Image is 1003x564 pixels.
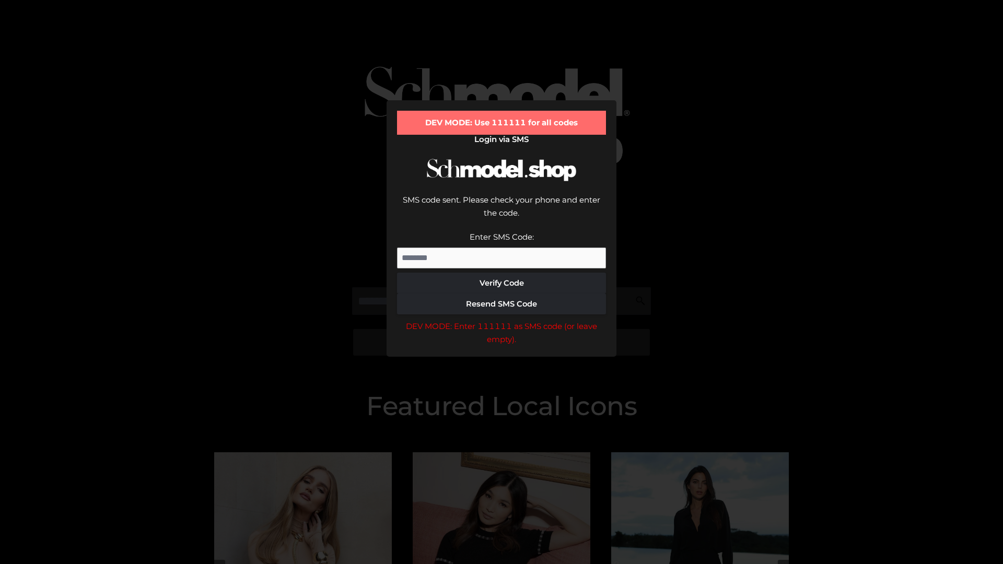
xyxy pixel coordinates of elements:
[397,135,606,144] h2: Login via SMS
[397,111,606,135] div: DEV MODE: Use 111111 for all codes
[423,149,580,191] img: Schmodel Logo
[397,320,606,346] div: DEV MODE: Enter 111111 as SMS code (or leave empty).
[470,232,534,242] label: Enter SMS Code:
[397,193,606,230] div: SMS code sent. Please check your phone and enter the code.
[397,273,606,293] button: Verify Code
[397,293,606,314] button: Resend SMS Code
